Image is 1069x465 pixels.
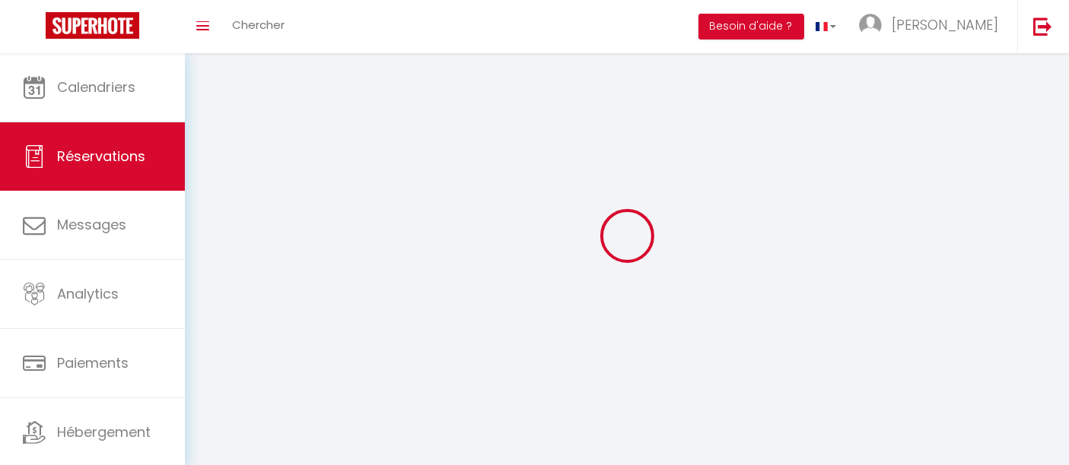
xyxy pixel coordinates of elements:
span: Analytics [57,284,119,303]
span: Paiements [57,353,129,372]
button: Ouvrir le widget de chat LiveChat [12,6,58,52]
span: Réservations [57,147,145,166]
span: Messages [57,215,126,234]
img: logout [1033,17,1052,36]
img: ... [859,14,882,36]
span: Chercher [232,17,285,33]
span: [PERSON_NAME] [892,15,998,34]
img: Super Booking [46,12,139,39]
button: Besoin d'aide ? [698,14,804,40]
span: Calendriers [57,77,135,96]
span: Hébergement [57,422,151,441]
